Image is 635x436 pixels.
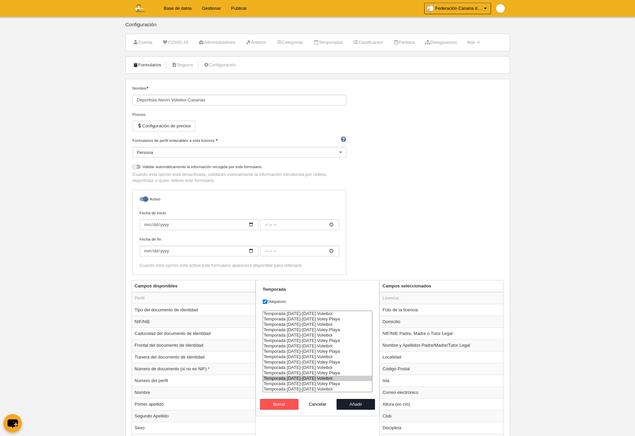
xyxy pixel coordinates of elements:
[263,354,372,360] option: Temporada 2022-2023 Voleibol
[263,370,372,376] option: Temporada 2023-2024 Voley Playa
[263,333,372,338] option: Temporada 2020-2021 Voleibol
[125,4,153,12] img: Federación Canaria de Voleibol
[133,95,346,105] input: Nombre
[380,398,503,410] td: Altura (en cm)
[380,363,503,375] td: Código Postal
[132,339,255,351] td: Frontal del documento de identidad
[132,422,255,434] td: Sexo
[146,87,148,89] i: Obligatorio
[263,343,372,349] option: Temporada 2021-2022 Voleibol
[140,236,339,256] label: Fecha de fin
[263,376,372,381] option: Temporada 2024-2025 Voleibol
[137,150,153,155] span: Persona
[380,410,503,422] td: Club
[260,246,339,256] input: Fecha de fin
[132,410,255,422] td: Segundo Apellido
[260,399,298,410] button: Borrar
[263,300,267,304] input: Obligatorio
[380,292,503,304] td: Licencia
[242,37,270,48] a: Árbitros
[3,414,22,433] button: chat-button
[132,386,255,398] td: Nombre
[140,196,339,204] label: Activo
[129,60,165,70] a: Formularios
[263,349,372,354] option: Temporada 2021-2022 Voley Playa
[380,339,503,351] td: Nombre y Apellidos Padre/Madre/Tutor Legal
[132,316,255,328] td: NIF/NIE
[263,322,372,327] option: Temporada 2019-2020 Voleibol
[263,316,372,322] option: Temporada 2018-2019 Voley Playa
[424,3,491,14] a: Federación Canaria de Voleibol
[195,37,239,48] a: Administradores
[310,37,347,48] a: Temporadas
[380,280,503,292] th: Campos seleccionados
[380,316,503,328] td: Domicilio
[263,299,373,305] label: Obligatorio
[132,398,255,410] td: Primer apellido
[380,375,503,386] td: Isla
[132,351,255,363] td: Trasera del documento de identidad
[129,37,156,48] a: Cuenta
[215,139,218,141] i: Obligatorio
[380,328,503,339] td: NIF/NIE Padre, Madre o Tutor Legal
[337,399,375,410] button: Añadir
[132,328,255,339] td: Caducidad del documento de identidad
[263,327,372,333] option: Temporada 2019-2020 Voley Playa
[125,22,510,34] div: Configuración
[263,365,372,370] option: Temporada 2023-2024 Voleibol
[380,422,503,434] td: Disciplina
[272,37,307,48] a: Categorías
[132,363,255,375] td: Número de documento (si no es NIF) *
[260,219,339,230] input: Fecha de inicio
[140,210,339,230] label: Fecha de inicio
[132,292,255,304] td: Perfil
[140,246,258,256] input: Fecha de fin
[263,386,372,392] option: Temporada 2025-2026 Voleibol
[263,311,372,316] option: Temporada 2018-2019 Voleibol
[159,37,192,48] a: COVID-19
[263,360,372,365] option: Temporada 2022-2023 Voley Playa
[263,381,372,386] option: Temporada 2024-2025 Voley Playa
[133,164,346,172] label: Validar automáticamente la información recogida por este formulario
[133,137,346,144] label: Formularios de perfil enlazables a esta licencia
[349,37,387,48] a: Clasificación
[140,262,339,269] div: Cuando esta opción está activa este formulario aparecerá disponible para rellenarlo
[467,40,475,45] span: Más
[380,351,503,363] td: Localidad
[421,37,461,48] a: Delegaciones
[380,386,503,398] td: Correo electrónico
[133,85,346,105] label: Nombre
[133,112,346,118] div: Precios
[132,375,255,386] td: Número del perfil
[133,172,346,184] p: Cuando esta opción está desactivada, validarás manualmente la información introducida por clubes,...
[389,37,418,48] a: Partidos
[200,60,239,70] a: Configuración
[133,121,195,131] button: Configuración de precios
[168,60,197,70] a: Seguros
[298,399,337,410] button: Cancelar
[132,304,255,316] td: Tipo del documento de identidad
[132,280,255,292] th: Campos disponibles
[380,304,503,316] td: Foto de la licencia
[263,338,372,343] option: Temporada 2020-2021 Voley Playa
[496,4,505,13] img: Pap9wwVNPjNR.30x30.jpg
[435,5,483,12] span: Federación Canaria de Voleibol
[140,219,258,230] input: Fecha de inicio
[463,37,484,48] a: Más
[427,5,434,12] img: OaKdMG7jwavG.30x30.jpg
[263,287,286,292] strong: Temporada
